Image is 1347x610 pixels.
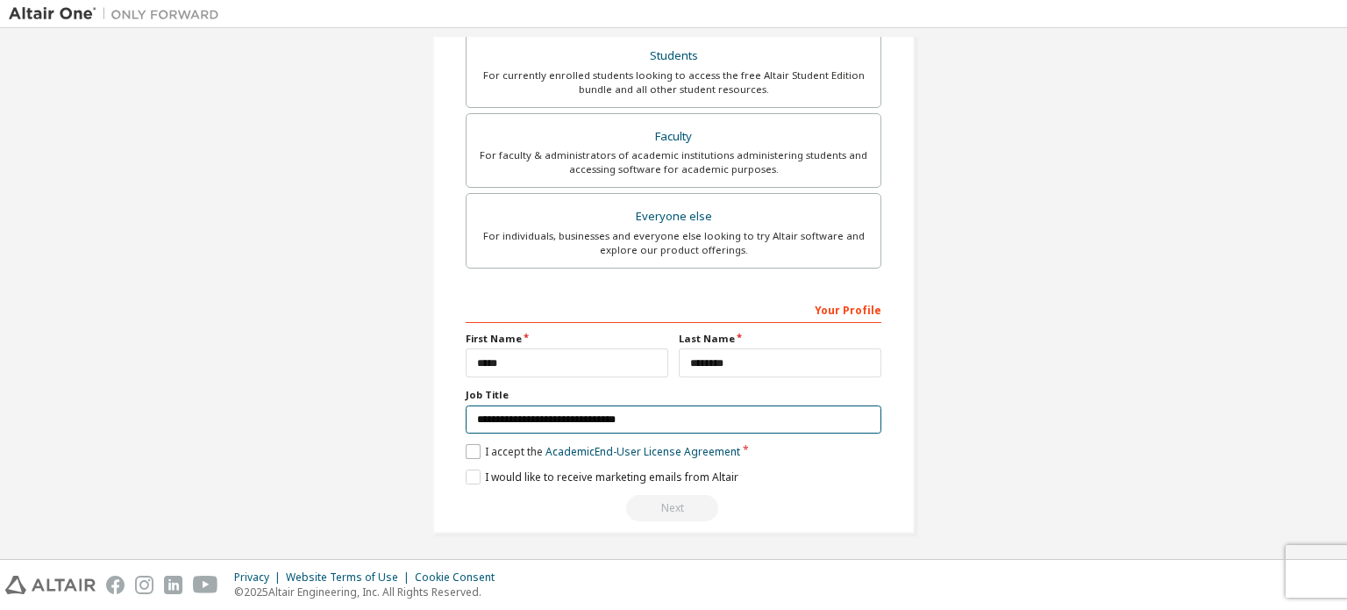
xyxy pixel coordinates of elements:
[466,295,881,323] div: Your Profile
[477,44,870,68] div: Students
[477,68,870,97] div: For currently enrolled students looking to access the free Altair Student Edition bundle and all ...
[193,576,218,594] img: youtube.svg
[466,470,738,484] label: I would like to receive marketing emails from Altair
[234,585,505,599] p: © 2025 Altair Engineering, Inc. All Rights Reserved.
[415,571,505,585] div: Cookie Consent
[545,444,740,459] a: Academic End-User License Agreement
[477,148,870,176] div: For faculty & administrators of academic institutions administering students and accessing softwa...
[466,332,668,346] label: First Name
[135,576,153,594] img: instagram.svg
[164,576,182,594] img: linkedin.svg
[466,444,740,459] label: I accept the
[477,205,870,229] div: Everyone else
[106,576,125,594] img: facebook.svg
[679,332,881,346] label: Last Name
[5,576,96,594] img: altair_logo.svg
[9,5,228,23] img: Altair One
[466,495,881,521] div: Read and acccept EULA to continue
[466,388,881,402] label: Job Title
[286,571,415,585] div: Website Terms of Use
[477,125,870,149] div: Faculty
[234,571,286,585] div: Privacy
[477,229,870,257] div: For individuals, businesses and everyone else looking to try Altair software and explore our prod...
